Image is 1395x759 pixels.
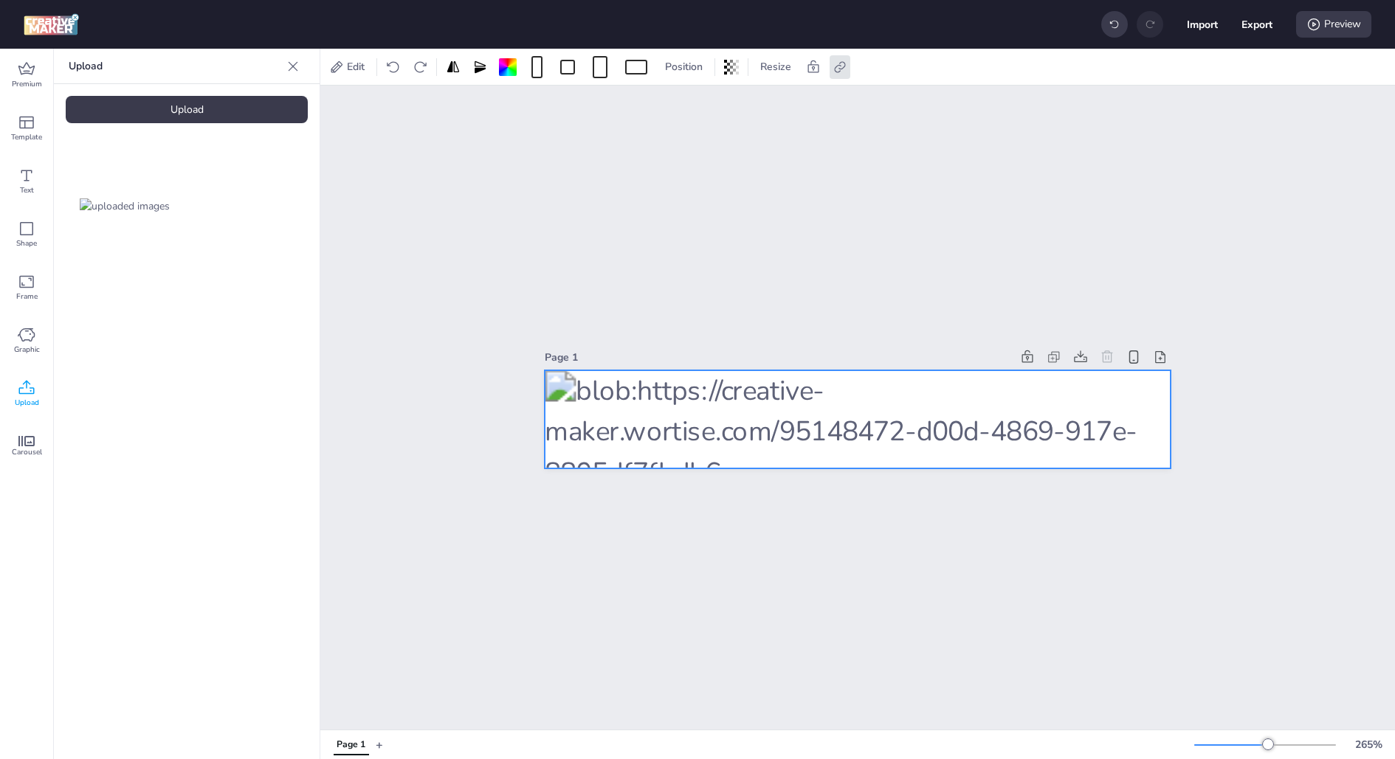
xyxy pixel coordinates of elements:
[545,350,1011,365] div: Page 1
[11,131,42,143] span: Template
[12,78,42,90] span: Premium
[24,13,79,35] img: logo Creative Maker
[16,238,37,249] span: Shape
[14,344,40,356] span: Graphic
[376,732,383,758] button: +
[344,59,368,74] span: Edit
[15,397,39,409] span: Upload
[69,49,281,84] p: Upload
[1351,737,1386,752] div: 265 %
[1296,11,1371,38] div: Preview
[326,732,376,758] div: Tabs
[662,59,706,74] span: Position
[757,59,794,74] span: Resize
[80,198,170,214] img: uploaded images
[1187,9,1218,40] button: Import
[16,291,38,302] span: Frame
[337,738,365,752] div: Page 1
[66,96,308,123] div: Upload
[20,184,34,196] span: Text
[1241,9,1272,40] button: Export
[12,446,42,458] span: Carousel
